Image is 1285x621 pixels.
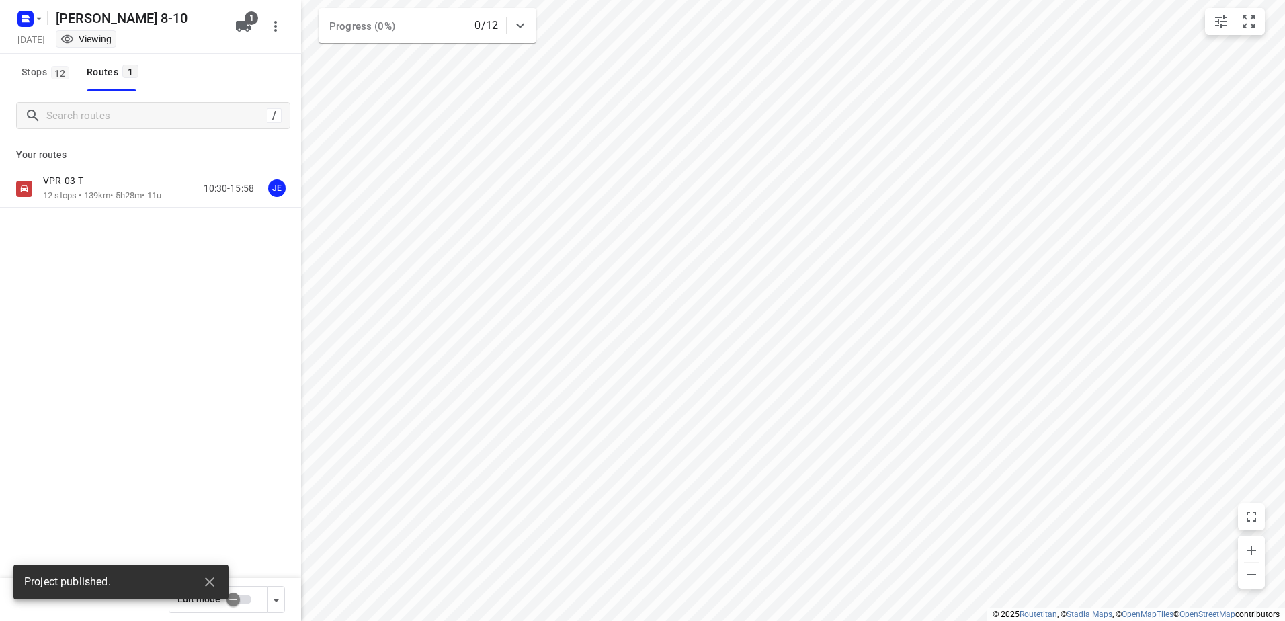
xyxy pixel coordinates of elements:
p: 10:30-15:58 [204,181,254,196]
span: Progress (0%) [329,20,395,32]
p: 0/12 [474,17,498,34]
a: OpenMapTiles [1122,610,1173,619]
div: Progress (0%)0/12 [319,8,536,43]
a: OpenStreetMap [1179,610,1235,619]
p: VPR-03-T [43,175,91,187]
button: Map settings [1208,8,1235,35]
span: 1 [122,65,138,78]
button: Fit zoom [1235,8,1262,35]
li: © 2025 , © , © © contributors [993,610,1280,619]
button: 1 [230,13,257,40]
div: / [267,108,282,123]
div: Driver app settings [268,591,284,608]
a: Stadia Maps [1067,610,1112,619]
input: Search routes [46,106,267,126]
span: Project published. [24,575,111,590]
span: Stops [22,64,73,81]
span: 12 [51,66,69,79]
p: Your routes [16,148,285,162]
div: You are currently in view mode. To make any changes, go to edit project. [60,32,112,46]
a: Routetitan [1020,610,1057,619]
div: small contained button group [1205,8,1265,35]
div: Routes [87,64,142,81]
span: 1 [245,11,258,25]
p: 12 stops • 139km • 5h28m • 11u [43,190,161,202]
